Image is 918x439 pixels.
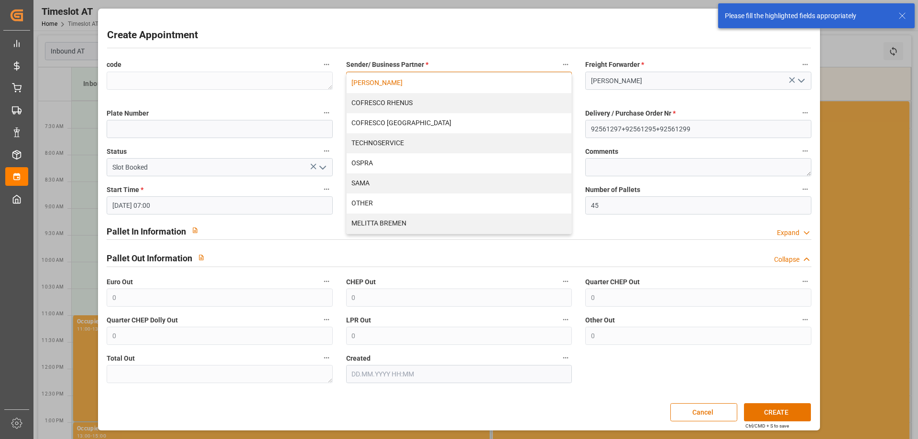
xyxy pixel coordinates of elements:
button: View description [186,221,204,239]
button: CHEP Out [559,275,572,288]
div: COFRESCO [GEOGRAPHIC_DATA] [347,113,571,133]
button: Number of Pallets [799,183,811,195]
button: close menu [346,72,572,90]
input: Select Freight Forwarder [585,72,811,90]
button: open menu [315,160,329,175]
span: Quarter CHEP Out [585,277,640,287]
button: Status [320,145,333,157]
button: CREATE [744,403,811,421]
h2: Pallet Out Information [107,252,192,265]
span: Sender/ Business Partner [346,60,428,70]
div: SAMA [347,173,571,193]
button: View description [192,248,210,267]
h2: Create Appointment [107,28,198,43]
button: code [320,58,333,71]
button: open menu [793,74,808,88]
span: Euro Out [107,277,133,287]
button: Comments [799,145,811,157]
button: Plate Number [320,107,333,119]
span: Other Out [585,315,615,325]
div: Collapse [774,255,799,265]
button: Other Out [799,313,811,326]
span: Comments [585,147,618,157]
button: LPR Out [559,313,572,326]
button: Quarter CHEP Dolly Out [320,313,333,326]
div: OSPRA [347,153,571,173]
button: Total Out [320,352,333,364]
div: TECHNOSERVICE [347,133,571,153]
button: Quarter CHEP Out [799,275,811,288]
button: Cancel [670,403,737,421]
span: Start Time [107,185,143,195]
span: Total Out [107,353,135,364]
div: [PERSON_NAME] [347,73,571,93]
div: Please fill the highlighted fields appropriately [725,11,889,21]
div: MELITTA BREMEN [347,214,571,234]
button: Sender/ Business Partner * [559,58,572,71]
button: Euro Out [320,275,333,288]
span: Created [346,353,371,364]
div: Expand [777,228,799,238]
span: Delivery / Purchase Order Nr [585,108,676,118]
span: Number of Pallets [585,185,640,195]
span: Quarter CHEP Dolly Out [107,315,178,325]
button: Delivery / Purchase Order Nr * [799,107,811,119]
span: Status [107,147,127,157]
button: Start Time * [320,183,333,195]
span: Freight Forwarder [585,60,644,70]
button: Freight Forwarder * [799,58,811,71]
div: COFRESCO RHENUS [347,93,571,113]
input: DD.MM.YYYY HH:MM [107,196,332,214]
h2: Pallet In Information [107,225,186,238]
button: Created [559,352,572,364]
span: code [107,60,121,70]
input: Type to search/select [107,158,332,176]
div: Ctrl/CMD + S to save [745,422,789,429]
input: DD.MM.YYYY HH:MM [346,365,572,383]
span: LPR Out [346,315,371,325]
span: Plate Number [107,108,149,118]
span: CHEP Out [346,277,376,287]
div: OTHER [347,193,571,214]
